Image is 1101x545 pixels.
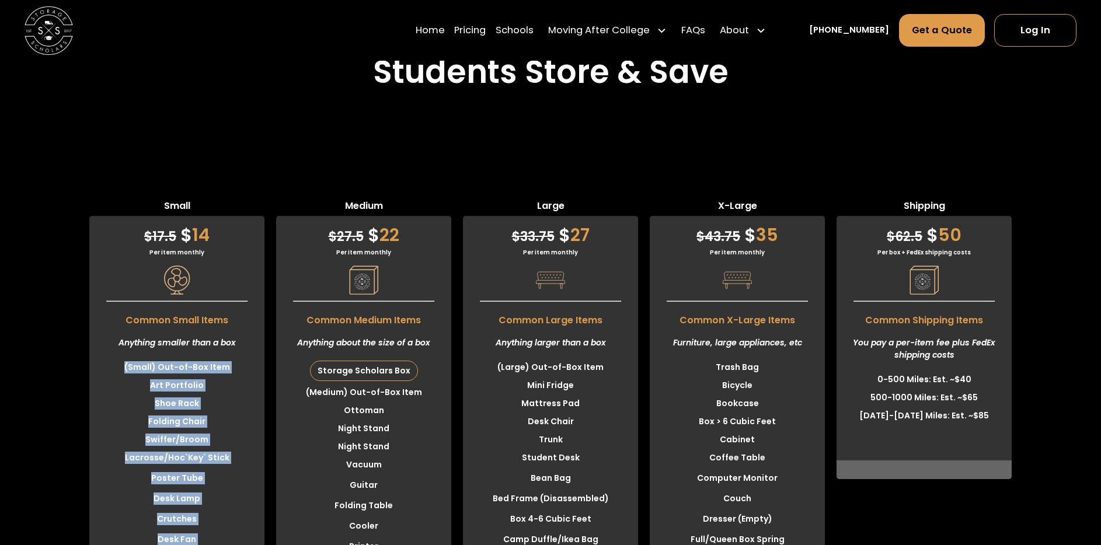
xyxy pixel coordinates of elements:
div: About [720,23,749,37]
li: Computer Monitor [650,469,825,487]
span: Common Small Items [89,308,264,327]
span: $ [512,228,520,246]
li: (Medium) Out-of-Box Item [276,383,451,401]
li: Guitar [276,476,451,494]
h2: Students Store & Save [373,53,729,91]
span: $ [329,228,337,246]
span: $ [926,222,938,247]
li: Night Stand [276,438,451,456]
li: Bed Frame (Disassembled) [463,490,638,508]
span: Medium [276,199,451,216]
div: 35 [650,216,825,248]
a: Log In [994,14,1076,47]
div: Per item monthly [650,248,825,257]
div: Anything about the size of a box [276,327,451,358]
li: Folding Table [276,497,451,515]
img: Pricing Category Icon [536,265,565,295]
li: [DATE]-[DATE] Miles: Est. ~$85 [837,407,1012,425]
li: (Large) Out-of-Box Item [463,358,638,376]
span: $ [887,228,895,246]
li: Shoe Rack [89,394,264,413]
li: Art Portfolio [89,376,264,394]
a: [PHONE_NUMBER] [809,24,889,37]
div: Moving After College [543,13,671,47]
span: $ [744,222,756,247]
div: Anything larger than a box [463,327,638,358]
span: $ [559,222,570,247]
span: 43.75 [696,228,740,246]
li: Trunk [463,431,638,449]
li: Crutches [89,510,264,528]
div: 27 [463,216,638,248]
span: Large [463,199,638,216]
div: You pay a per-item fee plus FedEx shipping costs [837,327,1012,371]
li: (Small) Out-of-Box Item [89,358,264,376]
li: 500-1000 Miles: Est. ~$65 [837,389,1012,407]
div: 14 [89,216,264,248]
li: Student Desk [463,449,638,467]
li: Coffee Table [650,449,825,467]
span: X-Large [650,199,825,216]
li: Bicycle [650,376,825,394]
li: Lacrosse/Hoc`Key` Stick [89,449,264,467]
img: Storage Scholars main logo [25,6,73,54]
div: 22 [276,216,451,248]
span: Shipping [837,199,1012,216]
li: Couch [650,490,825,508]
li: Cooler [276,517,451,535]
li: Box > 6 Cubic Feet [650,413,825,431]
a: FAQs [681,13,705,47]
li: Mattress Pad [463,394,638,413]
li: Desk Chair [463,413,638,431]
li: 0-500 Miles: Est. ~$40 [837,371,1012,389]
li: Poster Tube [89,469,264,487]
img: Pricing Category Icon [162,265,191,295]
li: Night Stand [276,420,451,438]
li: Box 4-6 Cubic Feet [463,510,638,528]
li: Swiffer/Broom [89,431,264,449]
img: Pricing Category Icon [723,265,752,295]
span: 62.5 [887,228,922,246]
div: Per item monthly [89,248,264,257]
li: Ottoman [276,401,451,420]
li: Vacuum [276,456,451,474]
span: Common Large Items [463,308,638,327]
span: 33.75 [512,228,555,246]
li: Mini Fridge [463,376,638,394]
span: $ [696,228,705,246]
li: Folding Chair [89,413,264,431]
div: Anything smaller than a box [89,327,264,358]
a: Pricing [454,13,486,47]
div: Furniture, large appliances, etc [650,327,825,358]
img: Pricing Category Icon [349,265,378,295]
span: 27.5 [329,228,364,246]
span: Common Medium Items [276,308,451,327]
li: Dresser (Empty) [650,510,825,528]
span: Small [89,199,264,216]
a: Schools [496,13,534,47]
div: About [715,13,771,47]
li: Bean Bag [463,469,638,487]
li: Desk Lamp [89,490,264,508]
div: Per box + FedEx shipping costs [837,248,1012,257]
div: Moving After College [548,23,650,37]
a: Get a Quote [899,14,985,47]
span: $ [144,228,152,246]
img: Pricing Category Icon [910,265,939,295]
span: Common X-Large Items [650,308,825,327]
span: Common Shipping Items [837,308,1012,327]
div: 50 [837,216,1012,248]
span: $ [180,222,192,247]
li: Trash Bag [650,358,825,376]
li: Bookcase [650,394,825,413]
span: $ [368,222,379,247]
span: 17.5 [144,228,176,246]
div: Per item monthly [463,248,638,257]
div: Storage Scholars Box [311,361,417,380]
div: Per item monthly [276,248,451,257]
a: Home [416,13,445,47]
li: Cabinet [650,431,825,449]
